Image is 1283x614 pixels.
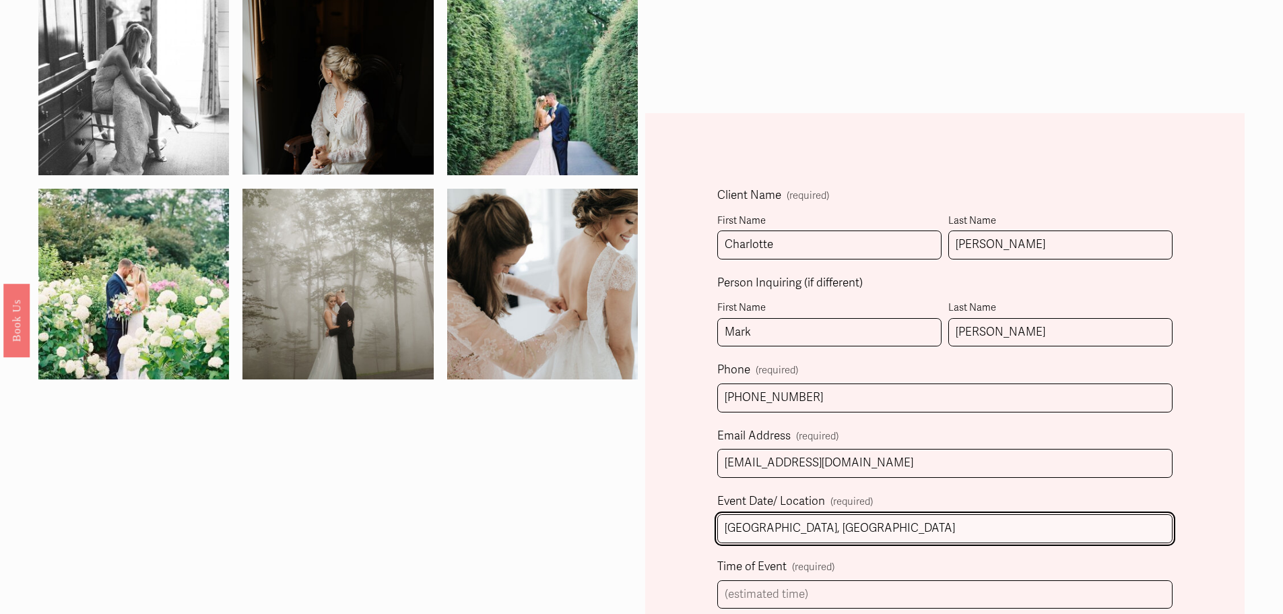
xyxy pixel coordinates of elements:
img: ASW-178.jpg [399,189,686,379]
div: Last Name [948,299,1173,317]
div: First Name [717,212,942,231]
span: Phone [717,360,750,381]
img: a&b-249.jpg [195,189,481,379]
a: Book Us [3,283,30,357]
span: Event Date/ Location [717,491,825,512]
img: 14305484_1259623107382072_1992716122685880553_o.jpg [38,157,229,410]
span: Client Name [717,185,781,206]
span: (required) [792,558,834,576]
input: (estimated time) [717,580,1173,609]
div: First Name [717,299,942,317]
span: Person Inquiring (if different) [717,273,863,294]
span: (required) [787,191,829,201]
span: (required) [796,427,838,445]
span: (required) [830,493,873,510]
div: Last Name [948,212,1173,231]
span: Email Address [717,426,791,447]
span: (required) [756,365,798,375]
span: Time of Event [717,557,787,578]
